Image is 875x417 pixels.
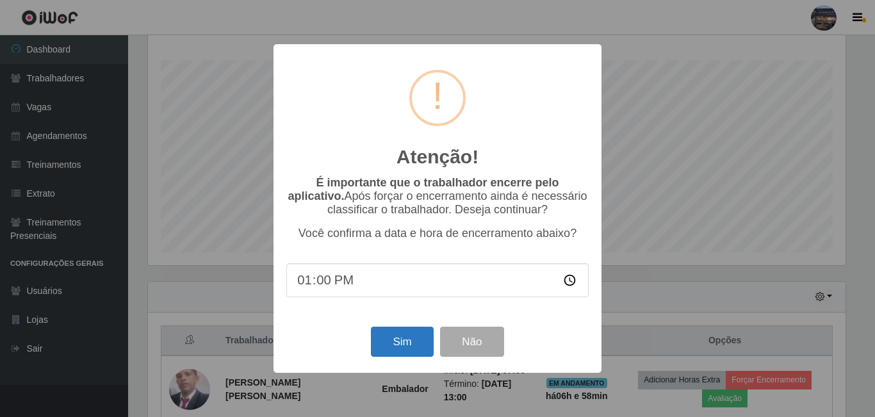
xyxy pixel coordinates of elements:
p: Você confirma a data e hora de encerramento abaixo? [286,227,589,240]
b: É importante que o trabalhador encerre pelo aplicativo. [288,176,559,202]
p: Após forçar o encerramento ainda é necessário classificar o trabalhador. Deseja continuar? [286,176,589,217]
button: Sim [371,327,433,357]
h2: Atenção! [397,145,478,168]
button: Não [440,327,503,357]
